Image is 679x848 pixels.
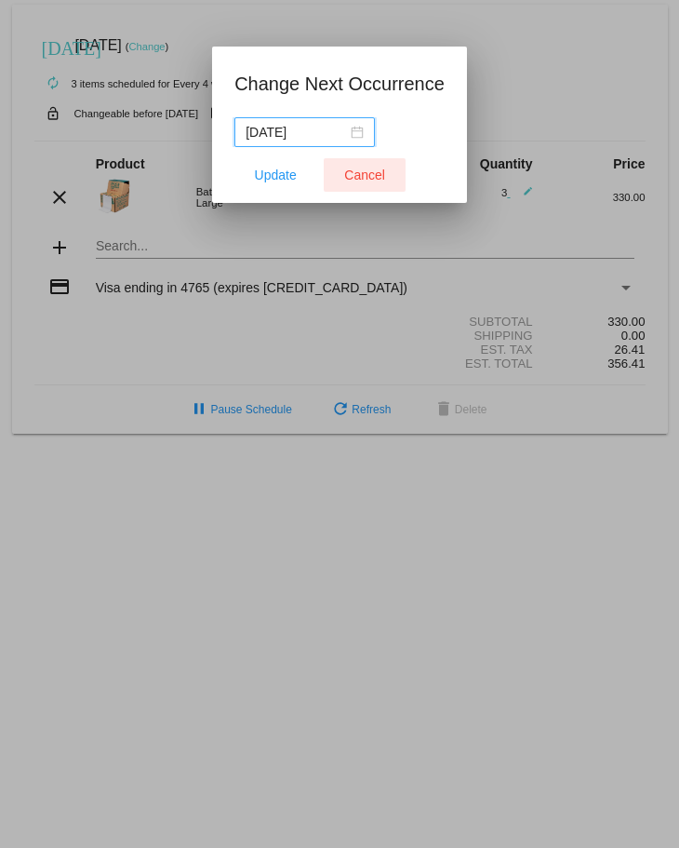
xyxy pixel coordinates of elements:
span: Update [255,168,297,182]
h1: Change Next Occurrence [234,69,445,99]
button: Update [234,158,316,192]
input: Select date [246,122,347,142]
span: Cancel [344,168,385,182]
button: Close dialog [324,158,406,192]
